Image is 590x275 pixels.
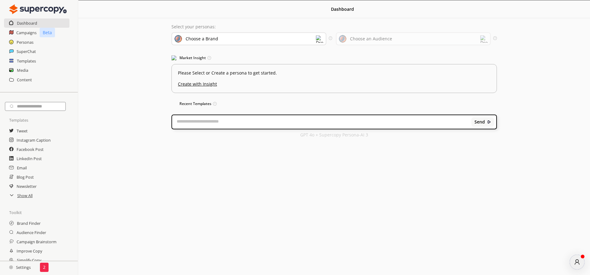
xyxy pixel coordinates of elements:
[17,191,33,200] a: Show All
[17,246,42,256] a: Improve Copy
[316,35,323,43] img: Dropdown Icon
[43,265,45,270] p: 2
[40,28,55,37] p: Beta
[16,28,37,37] a: Campaigns
[9,3,67,15] img: Close
[171,53,497,63] h3: Market Insight
[300,132,368,137] p: GPT 4o + Supercopy Persona-AI 3
[570,255,584,269] button: atlas-launcher
[17,75,32,84] a: Content
[17,228,46,237] a: Audience Finder
[480,35,488,43] img: Dropdown Icon
[175,35,182,42] img: Brand Icon
[17,145,44,154] a: Facebook Post
[17,182,37,191] a: Newsletter
[350,36,392,41] div: Choose an Audience
[17,126,28,135] a: Tweet
[331,6,354,12] b: Dashboard
[178,79,490,87] u: Create with Insight
[207,56,211,60] img: Tooltip Icon
[17,56,36,66] a: Templates
[17,135,51,145] a: Instagram Caption
[186,36,218,41] div: Choose a Brand
[213,102,217,106] img: Tooltip Icon
[570,255,584,269] div: atlas-message-author-avatar
[17,172,34,182] a: Blog Post
[17,237,57,246] a: Campaign Brainstorm
[339,35,346,42] img: Audience Icon
[487,120,491,124] img: Close
[493,36,497,40] img: Tooltip Icon
[17,38,33,47] a: Personas
[9,265,13,269] img: Close
[17,154,42,163] a: LinkedIn Post
[324,6,328,11] img: Close
[17,47,36,56] a: SuperChat
[17,219,41,228] a: Brand Finder
[17,163,27,172] a: Email
[329,36,332,40] img: Tooltip Icon
[171,24,497,29] p: Select your personas:
[171,101,176,106] img: Popular Templates
[171,99,497,108] h3: Recent Templates
[474,119,485,124] b: Send
[17,66,28,75] a: Media
[178,71,490,75] p: Please Select or Create a persona to get started.
[171,55,176,60] img: Market Insight
[17,18,37,28] a: Dashboard
[17,256,41,265] a: Simplify Copy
